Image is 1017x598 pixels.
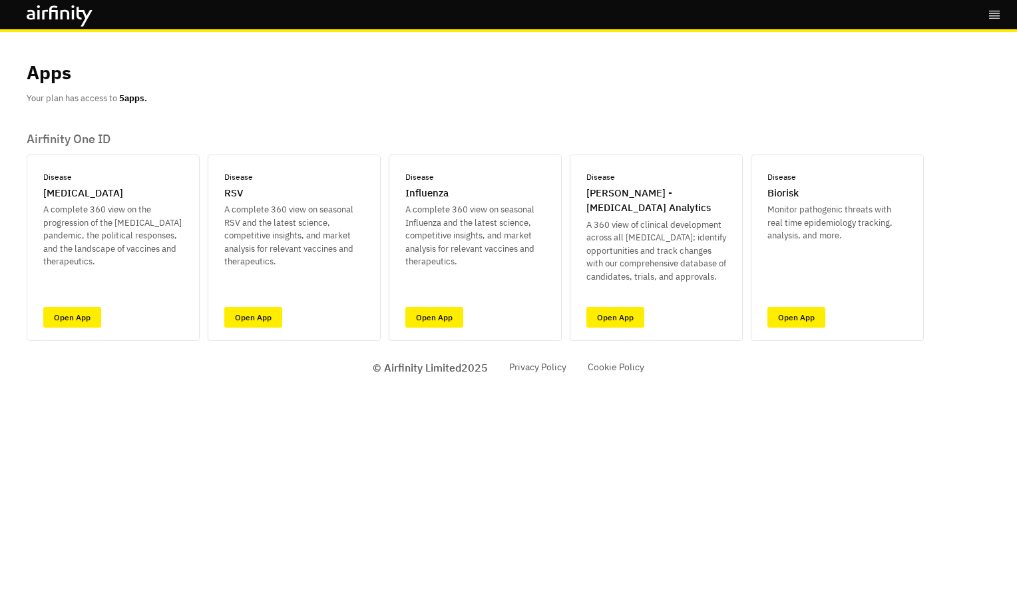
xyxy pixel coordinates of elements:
p: A complete 360 view on seasonal RSV and the latest science, competitive insights, and market anal... [224,203,364,268]
p: A complete 360 view on the progression of the [MEDICAL_DATA] pandemic, the political responses, a... [43,203,183,268]
p: Disease [405,171,434,183]
a: Open App [586,307,644,328]
b: 5 apps. [119,93,147,104]
a: Open App [43,307,101,328]
p: Disease [767,171,796,183]
p: © Airfinity Limited 2025 [373,360,488,376]
p: RSV [224,186,243,201]
p: Disease [224,171,253,183]
p: Disease [43,171,72,183]
p: A complete 360 view on seasonal Influenza and the latest science, competitive insights, and marke... [405,203,545,268]
a: Privacy Policy [509,360,566,374]
p: [MEDICAL_DATA] [43,186,123,201]
p: A 360 view of clinical development across all [MEDICAL_DATA]; identify opportunities and track ch... [586,218,726,284]
a: Open App [405,307,463,328]
p: Apps [27,59,71,87]
a: Cookie Policy [588,360,644,374]
p: Influenza [405,186,449,201]
p: Your plan has access to [27,92,147,105]
p: [PERSON_NAME] - [MEDICAL_DATA] Analytics [586,186,726,216]
p: Disease [586,171,615,183]
p: Biorisk [767,186,799,201]
p: Airfinity One ID [27,132,924,147]
a: Open App [767,307,825,328]
p: Monitor pathogenic threats with real time epidemiology tracking, analysis, and more. [767,203,907,242]
a: Open App [224,307,282,328]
